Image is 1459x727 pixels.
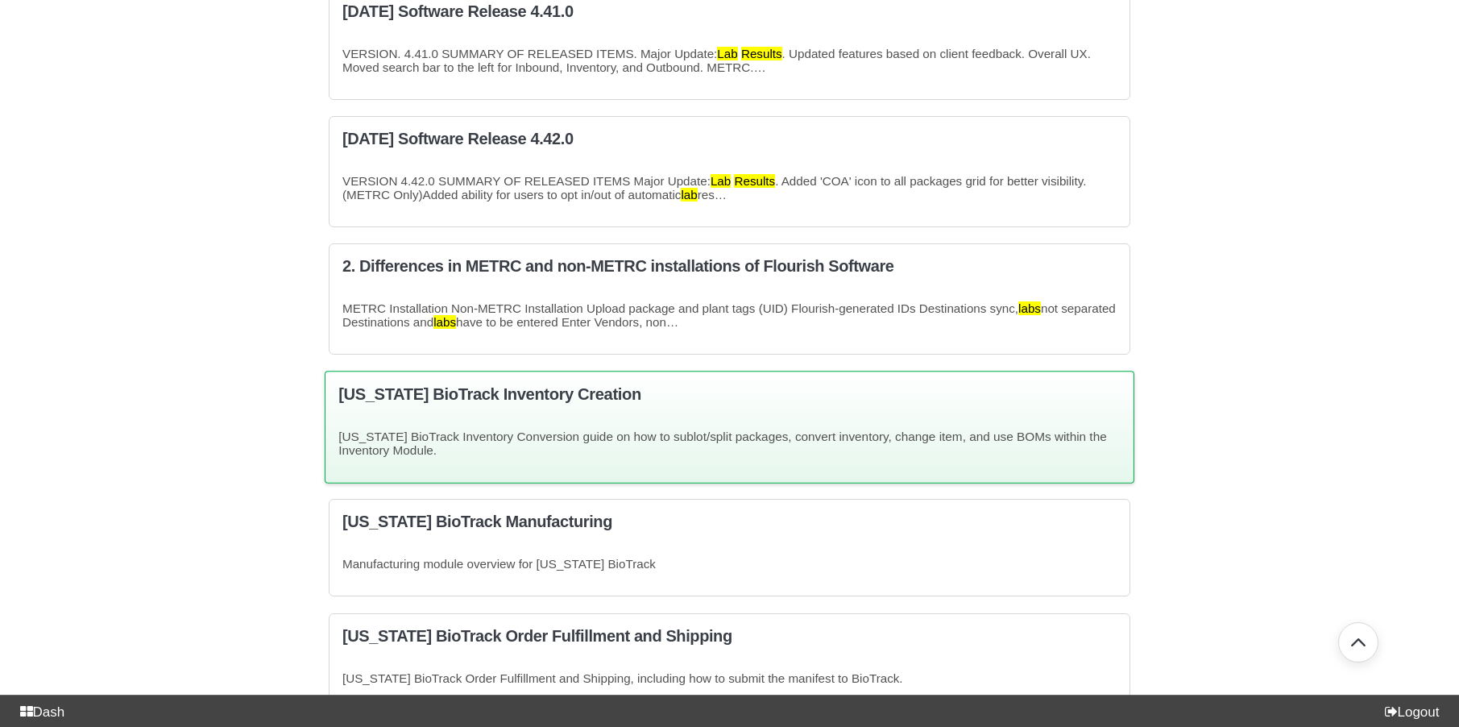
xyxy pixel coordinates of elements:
[342,513,1117,531] h3: [US_STATE] BioTrack Manufacturing
[711,174,731,188] mark: Lab
[342,174,1117,201] p: VERSION 4.42.0 SUMMARY OF RELEASED ITEMS Major Update: . Added 'COA' icon to all packages grid fo...
[342,557,1117,571] p: Manufacturing module overview for [US_STATE] BioTrack
[342,627,1117,646] h3: [US_STATE] BioTrack Order Fulfillment and Shipping
[329,243,1130,355] a: 2. Differences in METRC and non-METRC installations of Flourish Software article card
[433,316,456,330] mark: labs
[338,384,1120,403] h3: [US_STATE] BioTrack Inventory Creation
[342,47,1117,74] p: VERSION. 4.41.0 SUMMARY OF RELEASED ITEMS. Major Update: . Updated features based on client feedb...
[741,47,782,60] mark: Results
[13,704,64,720] a: Dash
[342,257,1117,276] h3: 2. Differences in METRC and non-METRC installations of Flourish Software
[338,430,1120,457] p: [US_STATE] BioTrack Inventory Conversion guide on how to sublot/split packages, convert inventory...
[329,499,1130,596] a: Florida BioTrack Manufacturing article card
[342,671,1117,685] p: [US_STATE] BioTrack Order Fulfillment and Shipping, including how to submit the manifest to BioTr...
[735,174,776,188] mark: Results
[1338,622,1378,663] button: Go back to top of document
[718,47,738,60] mark: Lab
[329,116,1130,227] a: 2021.08.17 Software Release 4.42.0 article card
[682,188,698,201] mark: lab
[329,372,1130,483] a: Florida BioTrack Inventory Creation article card
[342,302,1117,330] p: METRC Installation Non-METRC Installation Upload package and plant tags (UID) Flourish-generated ...
[1018,302,1041,316] mark: labs
[342,130,1117,148] h3: [DATE] Software Release 4.42.0
[342,2,1117,21] h3: [DATE] Software Release 4.41.0
[329,613,1130,711] a: Florida BioTrack Order Fulfillment and Shipping article card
